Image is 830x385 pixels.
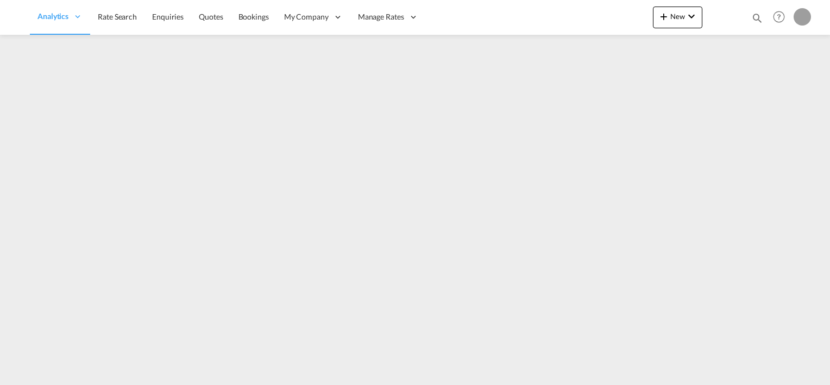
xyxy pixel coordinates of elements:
[152,12,184,21] span: Enquiries
[751,12,763,28] div: icon-magnify
[238,12,269,21] span: Bookings
[284,11,329,22] span: My Company
[751,12,763,24] md-icon: icon-magnify
[657,10,670,23] md-icon: icon-plus 400-fg
[98,12,137,21] span: Rate Search
[358,11,404,22] span: Manage Rates
[657,12,698,21] span: New
[199,12,223,21] span: Quotes
[770,8,794,27] div: Help
[37,11,68,22] span: Analytics
[653,7,702,28] button: icon-plus 400-fgNewicon-chevron-down
[685,10,698,23] md-icon: icon-chevron-down
[770,8,788,26] span: Help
